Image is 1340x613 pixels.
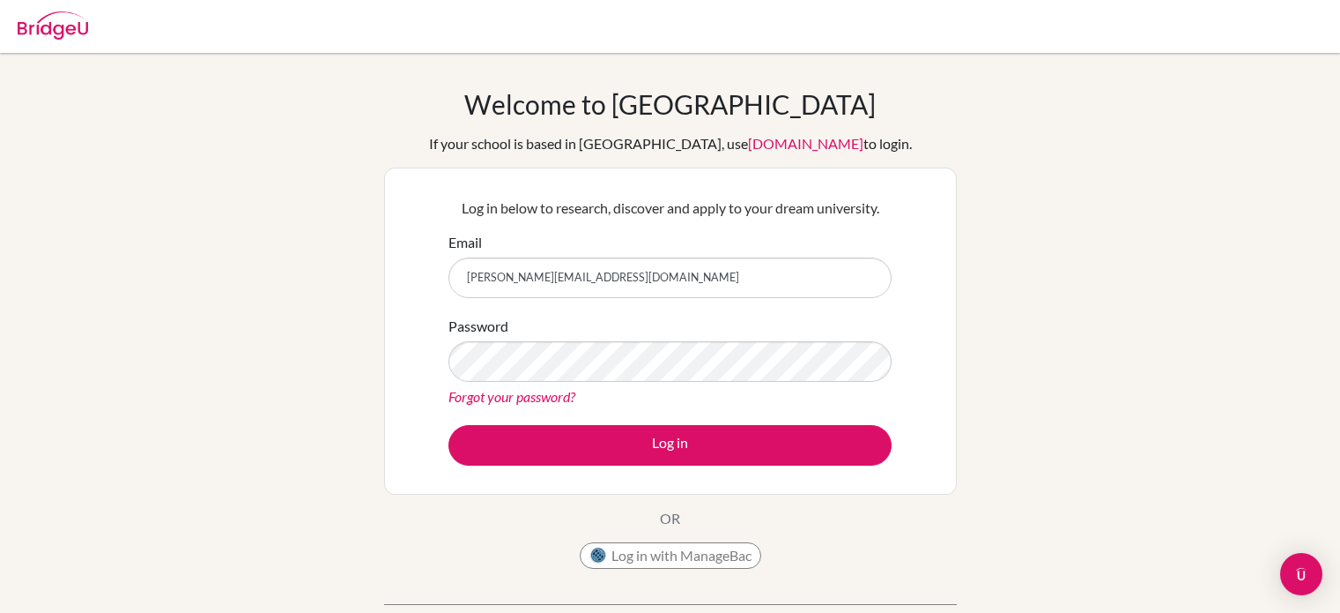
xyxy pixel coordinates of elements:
label: Password [448,316,508,337]
h1: Welcome to [GEOGRAPHIC_DATA] [464,88,876,120]
a: Forgot your password? [448,388,575,405]
p: OR [660,508,680,529]
a: [DOMAIN_NAME] [748,135,863,152]
p: Log in below to research, discover and apply to your dream university. [448,198,892,219]
button: Log in [448,425,892,466]
label: Email [448,232,482,253]
button: Log in with ManageBac [580,542,761,569]
div: If your school is based in [GEOGRAPHIC_DATA], use to login. [429,133,912,154]
img: Bridge-U [18,11,88,40]
div: Open Intercom Messenger [1280,553,1322,595]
